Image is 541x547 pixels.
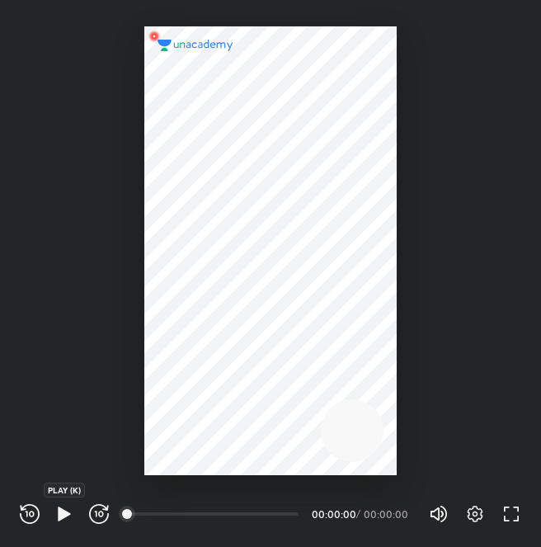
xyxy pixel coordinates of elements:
div: / [356,509,360,519]
div: 00:00:00 [364,509,409,519]
img: wMgqJGBwKWe8AAAAABJRU5ErkJggg== [144,26,164,46]
img: logo.2a7e12a2.svg [158,40,233,51]
div: PLAY (K) [44,483,85,497]
div: 00:00:00 [312,509,353,519]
